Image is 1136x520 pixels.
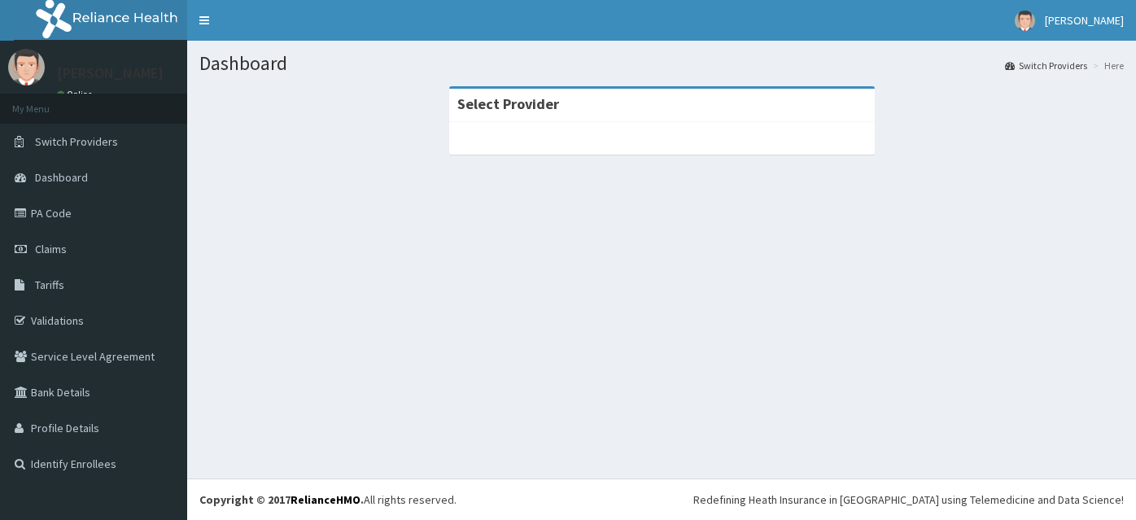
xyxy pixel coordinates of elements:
[57,66,164,81] p: [PERSON_NAME]
[35,277,64,292] span: Tariffs
[35,134,118,149] span: Switch Providers
[57,89,96,100] a: Online
[291,492,360,507] a: RelianceHMO
[199,492,364,507] strong: Copyright © 2017 .
[8,49,45,85] img: User Image
[457,94,559,113] strong: Select Provider
[1089,59,1124,72] li: Here
[693,492,1124,508] div: Redefining Heath Insurance in [GEOGRAPHIC_DATA] using Telemedicine and Data Science!
[199,53,1124,74] h1: Dashboard
[1045,13,1124,28] span: [PERSON_NAME]
[35,242,67,256] span: Claims
[187,478,1136,520] footer: All rights reserved.
[35,170,88,185] span: Dashboard
[1015,11,1035,31] img: User Image
[1005,59,1087,72] a: Switch Providers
